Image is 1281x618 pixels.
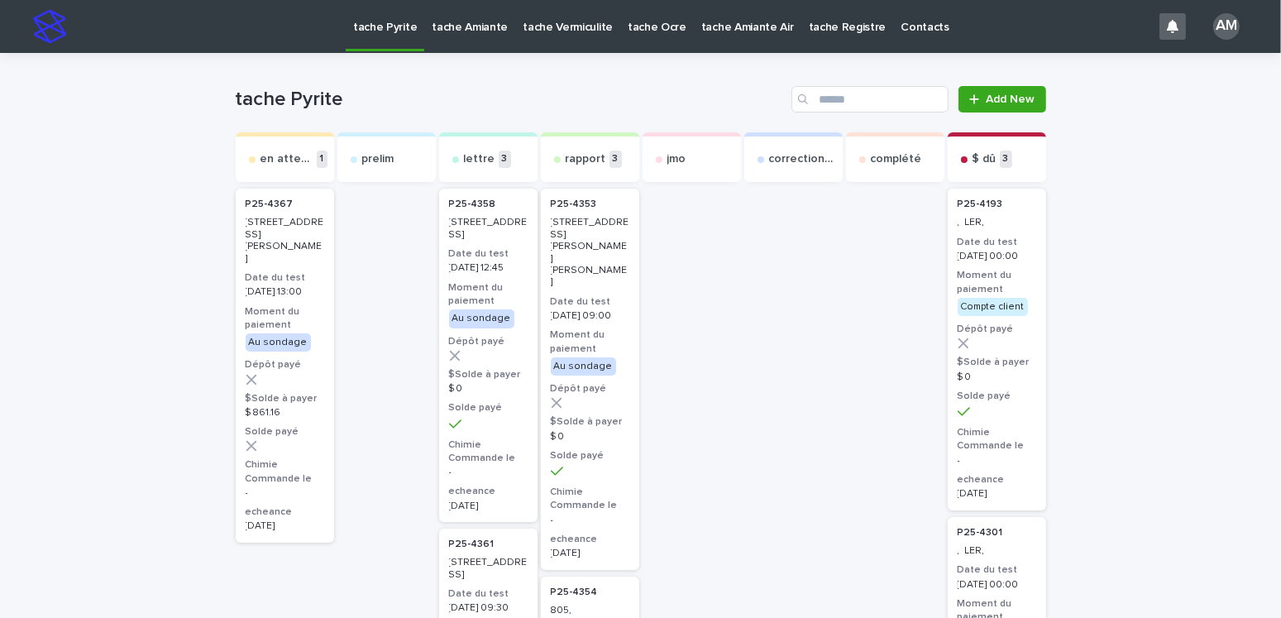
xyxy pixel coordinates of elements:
[551,199,597,210] p: P25-4353
[246,505,324,519] h3: echeance
[973,152,997,166] p: $ dû
[958,236,1036,249] h3: Date du test
[449,199,496,210] p: P25-4358
[246,407,324,419] p: $ 861.16
[551,486,629,512] h3: Chimie Commande le
[449,587,528,601] h3: Date du test
[958,371,1036,383] p: $ 0
[246,520,324,532] p: [DATE]
[246,333,311,352] div: Au sondage
[246,271,324,285] h3: Date du test
[499,151,511,168] p: 3
[958,217,1036,228] p: , LER,
[551,431,629,443] p: $ 0
[551,415,629,429] h3: $Solde à payer
[609,151,622,168] p: 3
[236,88,786,112] h1: tache Pyrite
[246,392,324,405] h3: $Solde à payer
[958,269,1036,295] h3: Moment du paiement
[317,151,327,168] p: 1
[958,298,1028,316] div: Compte client
[769,152,836,166] p: correction exp
[449,467,528,478] p: -
[449,368,528,381] h3: $Solde à payer
[449,401,528,414] h3: Solde payé
[958,251,1036,262] p: [DATE] 00:00
[449,501,528,512] p: [DATE]
[551,533,629,546] h3: echeance
[958,455,1036,467] p: -
[261,152,313,166] p: en attente
[958,563,1036,577] h3: Date du test
[449,438,528,465] h3: Chimie Commande le
[449,557,528,581] p: [STREET_ADDRESS]
[551,310,629,322] p: [DATE] 09:00
[449,217,528,241] p: [STREET_ADDRESS]
[551,295,629,309] h3: Date du test
[958,356,1036,369] h3: $Solde à payer
[449,247,528,261] h3: Date du test
[246,199,294,210] p: P25-4367
[958,545,1036,557] p: , LER,
[449,383,528,395] p: $ 0
[958,488,1036,500] p: [DATE]
[246,358,324,371] h3: Dépôt payé
[551,217,629,288] p: [STREET_ADDRESS][PERSON_NAME][PERSON_NAME]
[362,152,394,166] p: prelim
[551,328,629,355] h3: Moment du paiement
[791,86,949,113] input: Search
[449,335,528,348] h3: Dépôt payé
[449,309,514,328] div: Au sondage
[1213,13,1240,40] div: AM
[236,189,334,543] a: P25-4367 [STREET_ADDRESS][PERSON_NAME]Date du test[DATE] 13:00Moment du paiementAu sondageDépôt p...
[958,323,1036,336] h3: Dépôt payé
[551,515,629,526] p: -
[958,86,1045,113] a: Add New
[246,458,324,485] h3: Chimie Commande le
[449,281,528,308] h3: Moment du paiement
[958,199,1003,210] p: P25-4193
[551,382,629,395] h3: Dépôt payé
[246,487,324,499] p: -
[551,357,616,376] div: Au sondage
[871,152,922,166] p: complété
[246,286,324,298] p: [DATE] 13:00
[449,602,528,614] p: [DATE] 09:30
[958,473,1036,486] h3: echeance
[958,390,1036,403] h3: Solde payé
[246,217,324,265] p: [STREET_ADDRESS][PERSON_NAME]
[541,189,639,570] a: P25-4353 [STREET_ADDRESS][PERSON_NAME][PERSON_NAME]Date du test[DATE] 09:00Moment du paiementAu s...
[987,93,1035,105] span: Add New
[551,587,598,598] p: P25-4354
[449,262,528,274] p: [DATE] 12:45
[958,527,1003,539] p: P25-4301
[246,425,324,438] h3: Solde payé
[464,152,495,166] p: lettre
[449,485,528,498] h3: echeance
[439,189,538,522] a: P25-4358 [STREET_ADDRESS]Date du test[DATE] 12:45Moment du paiementAu sondageDépôt payé$Solde à p...
[958,426,1036,453] h3: Chimie Commande le
[551,449,629,462] h3: Solde payé
[551,548,629,559] p: [DATE]
[958,579,1036,591] p: [DATE] 00:00
[246,305,324,332] h3: Moment du paiement
[948,189,1046,510] a: P25-4193 , LER,Date du test[DATE] 00:00Moment du paiementCompte clientDépôt payé$Solde à payer$ 0...
[667,152,686,166] p: jmo
[566,152,606,166] p: rapport
[1000,151,1012,168] p: 3
[33,10,66,43] img: stacker-logo-s-only.png
[449,539,495,550] p: P25-4361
